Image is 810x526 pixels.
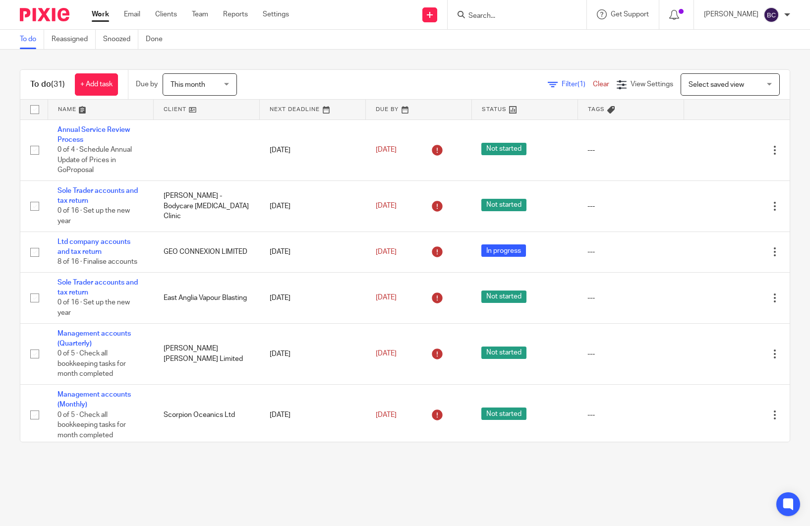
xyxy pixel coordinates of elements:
[58,187,138,204] a: Sole Trader accounts and tax return
[763,7,779,23] img: svg%3E
[481,143,526,155] span: Not started
[631,81,673,88] span: View Settings
[588,107,605,112] span: Tags
[223,9,248,19] a: Reports
[587,349,674,359] div: ---
[481,244,526,257] span: In progress
[376,146,397,153] span: [DATE]
[58,351,126,378] span: 0 of 5 · Check all bookkeeping tasks for month completed
[58,299,130,317] span: 0 of 16 · Set up the new year
[58,146,132,174] span: 0 of 4 · Schedule Annual Update of Prices in GoProposal
[260,232,366,272] td: [DATE]
[481,291,526,303] span: Not started
[154,272,260,323] td: East Anglia Vapour Blasting
[562,81,593,88] span: Filter
[75,73,118,96] a: + Add task
[30,79,65,90] h1: To do
[587,201,674,211] div: ---
[689,81,744,88] span: Select saved view
[263,9,289,19] a: Settings
[593,81,609,88] a: Clear
[481,408,526,420] span: Not started
[58,330,131,347] a: Management accounts (Quarterly)
[20,8,69,21] img: Pixie
[52,30,96,49] a: Reassigned
[20,30,44,49] a: To do
[260,119,366,180] td: [DATE]
[154,323,260,384] td: [PERSON_NAME] [PERSON_NAME] Limited
[376,411,397,418] span: [DATE]
[58,259,137,266] span: 8 of 16 · Finalise accounts
[260,272,366,323] td: [DATE]
[136,79,158,89] p: Due by
[103,30,138,49] a: Snoozed
[587,293,674,303] div: ---
[481,199,526,211] span: Not started
[92,9,109,19] a: Work
[260,323,366,384] td: [DATE]
[376,203,397,210] span: [DATE]
[376,294,397,301] span: [DATE]
[376,248,397,255] span: [DATE]
[587,145,674,155] div: ---
[260,384,366,445] td: [DATE]
[154,232,260,272] td: GEO CONNEXION LIMITED
[704,9,758,19] p: [PERSON_NAME]
[155,9,177,19] a: Clients
[376,351,397,357] span: [DATE]
[58,279,138,296] a: Sole Trader accounts and tax return
[58,391,131,408] a: Management accounts (Monthly)
[611,11,649,18] span: Get Support
[58,208,130,225] span: 0 of 16 · Set up the new year
[578,81,585,88] span: (1)
[171,81,205,88] span: This month
[58,126,130,143] a: Annual Service Review Process
[467,12,557,21] input: Search
[260,180,366,232] td: [DATE]
[154,180,260,232] td: [PERSON_NAME] - Bodycare [MEDICAL_DATA] Clinic
[587,247,674,257] div: ---
[146,30,170,49] a: Done
[587,410,674,420] div: ---
[51,80,65,88] span: (31)
[154,384,260,445] td: Scorpion Oceanics Ltd
[481,347,526,359] span: Not started
[192,9,208,19] a: Team
[58,411,126,439] span: 0 of 5 · Check all bookkeeping tasks for month completed
[124,9,140,19] a: Email
[58,238,130,255] a: Ltd company accounts and tax return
